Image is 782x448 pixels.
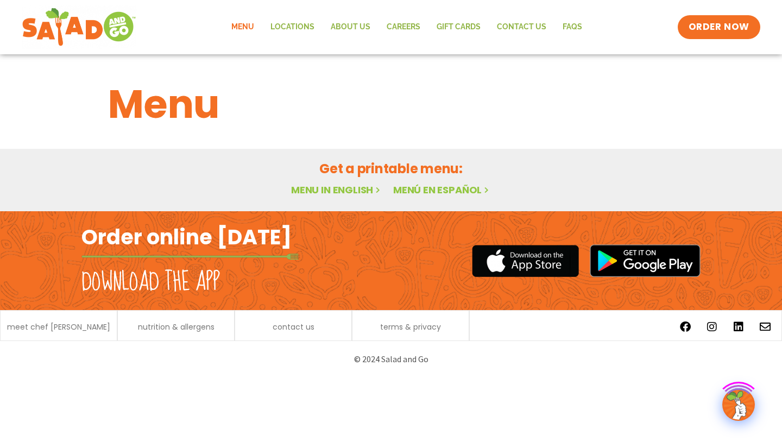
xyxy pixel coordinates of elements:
[81,224,292,250] h2: Order online [DATE]
[138,323,215,331] a: nutrition & allergens
[379,15,428,40] a: Careers
[472,243,579,279] img: appstore
[393,183,491,197] a: Menú en español
[291,183,382,197] a: Menu in English
[554,15,590,40] a: FAQs
[223,15,590,40] nav: Menu
[7,323,110,331] a: meet chef [PERSON_NAME]
[87,352,695,367] p: © 2024 Salad and Go
[22,5,136,49] img: new-SAG-logo-768×292
[223,15,262,40] a: Menu
[81,254,299,260] img: fork
[273,323,314,331] a: contact us
[262,15,323,40] a: Locations
[678,15,760,39] a: ORDER NOW
[428,15,489,40] a: GIFT CARDS
[380,323,441,331] a: terms & privacy
[689,21,749,34] span: ORDER NOW
[590,244,701,277] img: google_play
[108,159,674,178] h2: Get a printable menu:
[323,15,379,40] a: About Us
[81,267,220,298] h2: Download the app
[489,15,554,40] a: Contact Us
[108,75,674,134] h1: Menu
